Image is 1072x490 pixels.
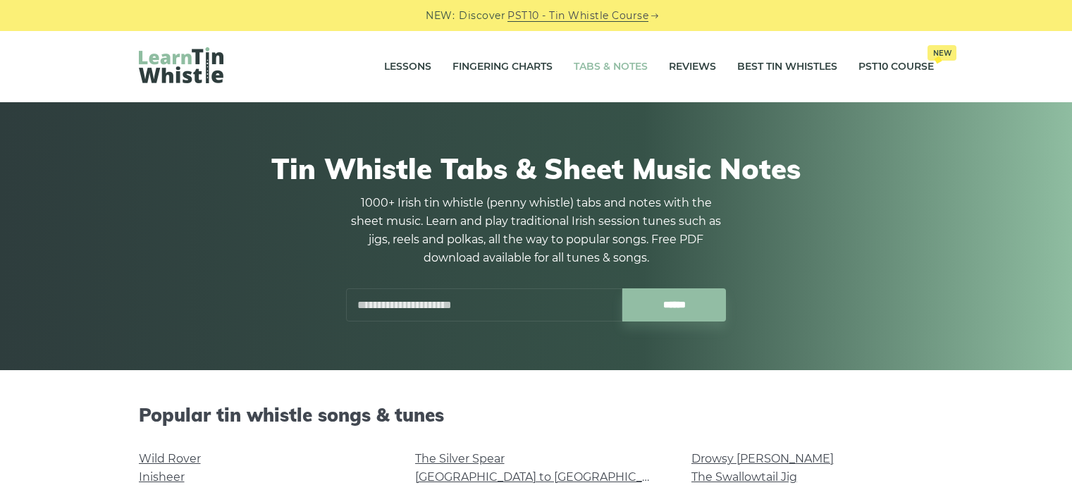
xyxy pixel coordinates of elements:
[139,470,185,484] a: Inisheer
[139,47,223,83] img: LearnTinWhistle.com
[737,49,837,85] a: Best Tin Whistles
[415,452,505,465] a: The Silver Spear
[139,152,934,185] h1: Tin Whistle Tabs & Sheet Music Notes
[928,45,956,61] span: New
[691,470,797,484] a: The Swallowtail Jig
[384,49,431,85] a: Lessons
[858,49,934,85] a: PST10 CourseNew
[346,194,727,267] p: 1000+ Irish tin whistle (penny whistle) tabs and notes with the sheet music. Learn and play tradi...
[574,49,648,85] a: Tabs & Notes
[139,452,201,465] a: Wild Rover
[669,49,716,85] a: Reviews
[415,470,675,484] a: [GEOGRAPHIC_DATA] to [GEOGRAPHIC_DATA]
[452,49,553,85] a: Fingering Charts
[691,452,834,465] a: Drowsy [PERSON_NAME]
[139,404,934,426] h2: Popular tin whistle songs & tunes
